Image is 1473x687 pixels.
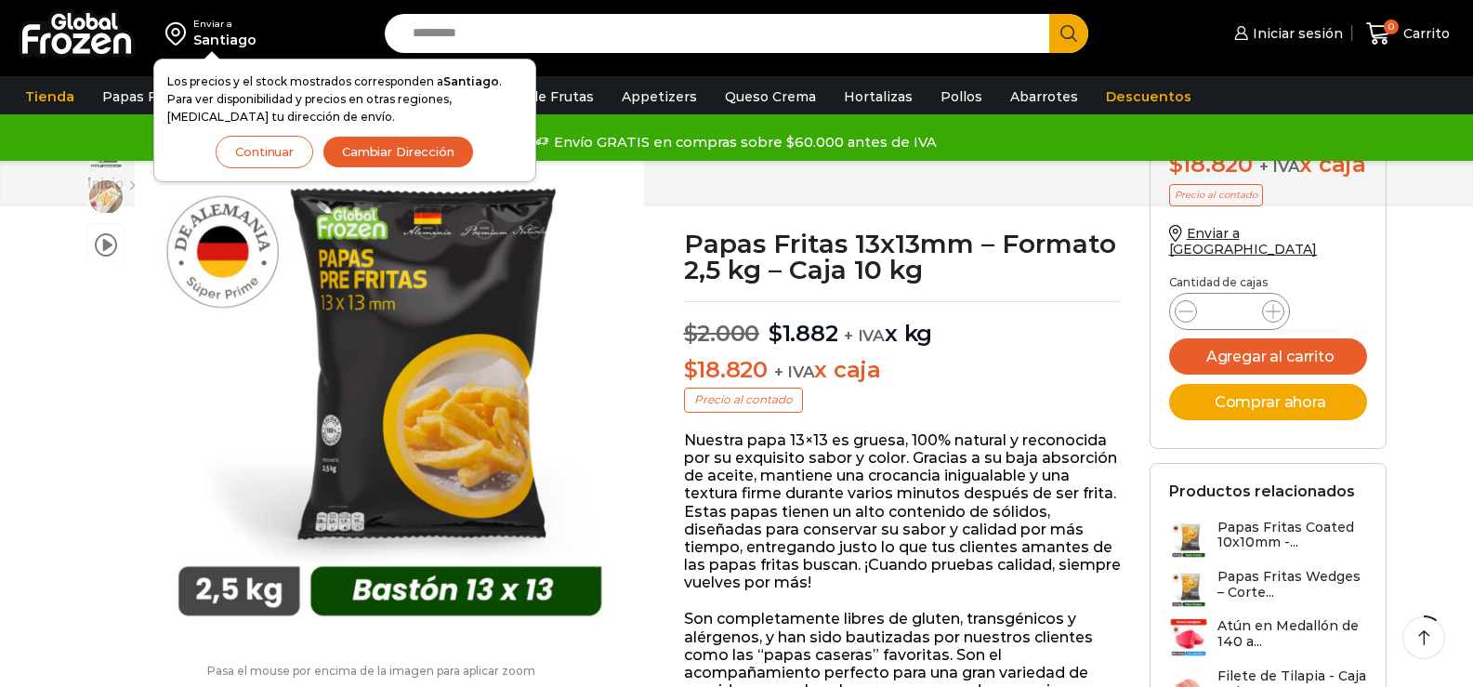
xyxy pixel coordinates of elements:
span: Carrito [1399,24,1450,43]
button: Agregar al carrito [1169,338,1368,375]
p: Pasa el mouse por encima de la imagen para aplicar zoom [86,665,656,678]
div: Santiago [193,31,256,49]
h2: Productos relacionados [1169,482,1355,500]
a: Pollos [931,79,992,114]
p: x kg [684,301,1122,348]
button: Search button [1049,14,1088,53]
button: Comprar ahora [1169,384,1368,420]
h3: Atún en Medallón de 140 a... [1217,618,1368,650]
a: Abarrotes [1001,79,1087,114]
h3: Papas Fritas Wedges – Corte... [1217,569,1368,601]
a: Hortalizas [835,79,922,114]
bdi: 2.000 [684,320,760,347]
span: $ [684,356,698,383]
input: Product quantity [1212,298,1247,324]
bdi: 18.820 [1169,151,1253,178]
a: Atún en Medallón de 140 a... [1169,618,1368,658]
p: Nuestra papa 13×13 es gruesa, 100% natural y reconocida por su exquisito sabor y color. Gracias a... [684,431,1122,592]
p: x caja [684,357,1122,384]
a: Appetizers [612,79,706,114]
a: Pulpa de Frutas [478,79,603,114]
div: Enviar a [193,18,256,31]
span: $ [684,320,698,347]
a: 0 Carrito [1361,12,1454,56]
span: + IVA [844,326,885,345]
span: $ [769,320,783,347]
bdi: 18.820 [684,356,768,383]
a: Papas Fritas Wedges – Corte... [1169,569,1368,609]
h1: Papas Fritas 13x13mm – Formato 2,5 kg – Caja 10 kg [684,231,1122,283]
a: Tienda [16,79,84,114]
button: Continuar [216,136,313,168]
h3: Papas Fritas Coated 10x10mm -... [1217,520,1368,551]
bdi: 1.882 [769,320,838,347]
span: Iniciar sesión [1248,24,1343,43]
span: + IVA [774,363,815,381]
img: address-field-icon.svg [165,18,193,49]
strong: Santiago [443,74,499,88]
p: Cantidad de cajas [1169,276,1368,289]
span: 0 [1384,20,1399,34]
a: Papas Fritas Coated 10x10mm -... [1169,520,1368,560]
a: Queso Crema [716,79,825,114]
a: Enviar a [GEOGRAPHIC_DATA] [1169,225,1318,258]
a: Papas Fritas [93,79,196,114]
button: Cambiar Dirección [322,136,474,168]
div: x caja [1169,152,1368,178]
p: Precio al contado [1169,184,1263,206]
p: Los precios y el stock mostrados corresponden a . Para ver disponibilidad y precios en otras regi... [167,73,522,126]
p: Precio al contado [684,388,803,412]
a: Iniciar sesión [1230,15,1343,52]
span: $ [1169,151,1183,178]
span: + IVA [1259,157,1300,176]
span: 13×13 [87,178,125,216]
a: Descuentos [1097,79,1201,114]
